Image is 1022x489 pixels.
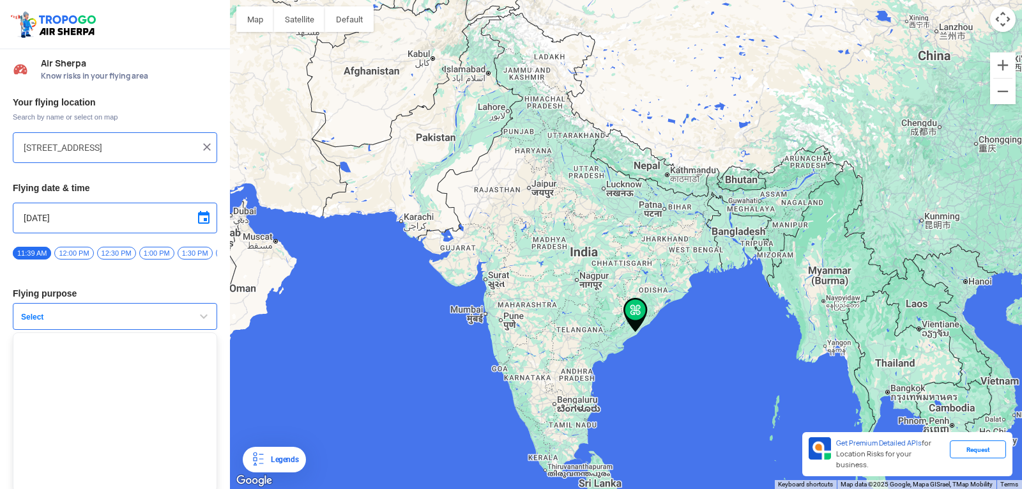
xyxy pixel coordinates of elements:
[990,52,1016,78] button: Zoom in
[201,141,213,153] img: ic_close.png
[216,247,251,260] span: 2:00 PM
[41,58,217,68] span: Air Sherpa
[836,439,922,447] span: Get Premium Detailed APIs
[13,61,28,77] img: Risk Scores
[778,480,833,489] button: Keyboard shortcuts
[233,472,275,489] img: Google
[16,312,176,322] span: Select
[266,452,298,467] div: Legends
[233,472,275,489] a: Open this area in Google Maps (opens a new window)
[13,247,51,260] span: 11:39 AM
[41,71,217,81] span: Know risks in your flying area
[831,437,950,471] div: for Location Risks for your business.
[809,437,831,460] img: Premium APIs
[13,98,217,107] h3: Your flying location
[1000,481,1018,488] a: Terms
[13,112,217,122] span: Search by name or select on map
[841,481,993,488] span: Map data ©2025 Google, Mapa GISrael, TMap Mobility
[990,79,1016,104] button: Zoom out
[24,140,197,155] input: Search your flying location
[10,10,100,39] img: ic_tgdronemaps.svg
[139,247,174,260] span: 1:00 PM
[13,289,217,298] h3: Flying purpose
[178,247,213,260] span: 1:30 PM
[24,210,206,226] input: Select Date
[250,452,266,467] img: Legends
[274,6,325,32] button: Show satellite imagery
[236,6,274,32] button: Show street map
[54,247,93,260] span: 12:00 PM
[990,6,1016,32] button: Map camera controls
[950,440,1006,458] div: Request
[13,183,217,192] h3: Flying date & time
[97,247,136,260] span: 12:30 PM
[13,303,217,330] button: Select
